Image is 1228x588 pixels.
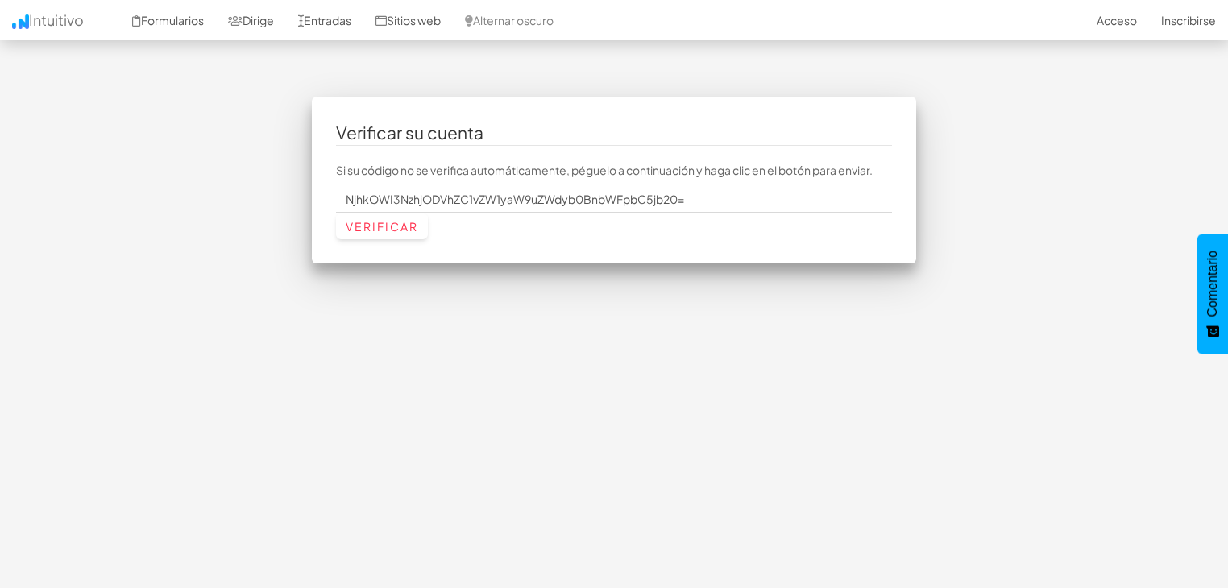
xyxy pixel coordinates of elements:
[336,186,892,213] input: Introduzca su código aquí.
[304,13,351,27] font: Entradas
[473,13,554,27] font: Alternar oscuro
[29,10,84,29] font: Intuitivo
[336,213,428,239] input: Verificar
[336,163,873,177] font: Si su código no se verifica automáticamente, péguelo a continuación y haga clic en el botón para ...
[387,13,441,27] font: Sitios web
[243,13,274,27] font: Dirige
[1161,13,1216,27] font: Inscribirse
[336,122,483,143] font: Verificar su cuenta
[1197,234,1228,354] button: Comentarios - Mostrar encuesta
[1205,251,1219,317] font: Comentario
[141,13,204,27] font: Formularios
[12,14,29,29] img: icon.png
[1097,13,1137,27] font: Acceso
